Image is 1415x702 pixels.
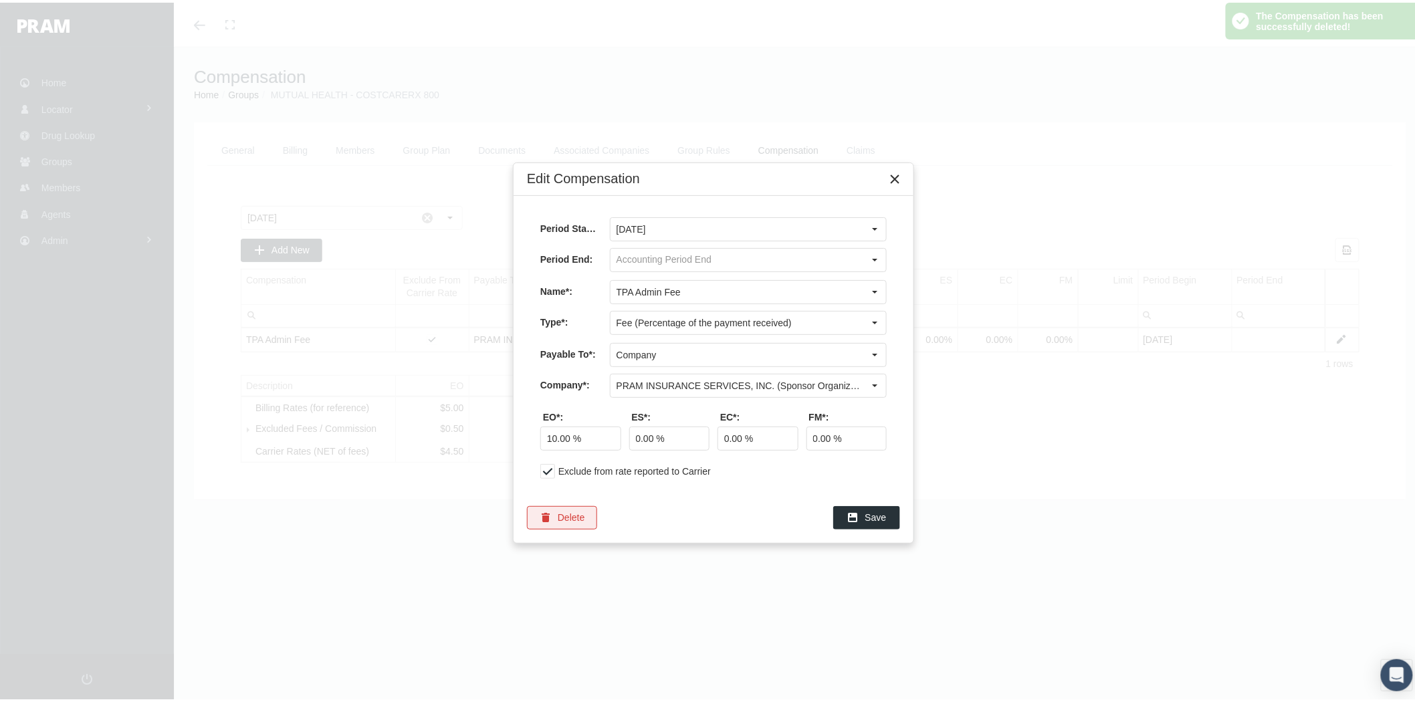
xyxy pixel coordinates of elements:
[540,245,610,269] div: Period End:
[540,215,610,239] div: Period Start*:
[863,278,886,301] div: Select
[863,341,886,364] div: Select
[1381,657,1413,689] div: Open Intercom Messenger
[527,167,640,185] div: Edit Compensation
[863,372,886,394] div: Select
[540,308,610,332] div: Type*:
[883,164,907,189] div: Close
[558,509,584,520] span: Delete
[540,371,610,395] div: Company*:
[833,503,900,527] div: Save
[540,277,610,302] div: Name*:
[863,215,886,238] div: Select
[863,246,886,269] div: Select
[863,309,886,332] div: Select
[865,509,887,520] span: Save
[540,340,610,364] div: Payable To*:
[527,503,597,527] div: Delete
[555,463,711,474] span: Exclude from rate reported to Carrier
